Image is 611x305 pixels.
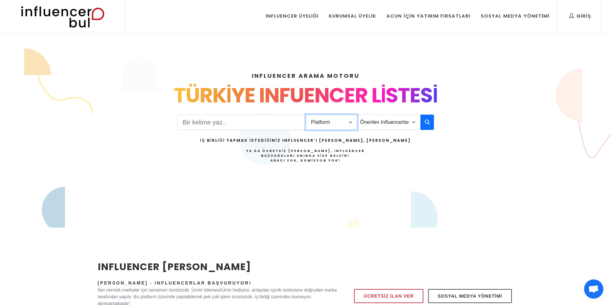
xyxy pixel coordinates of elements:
[569,12,591,20] div: Giriş
[481,12,549,20] div: Sosyal Medya Yönetimi
[584,279,603,299] a: Açık sohbet
[98,260,337,274] h2: INFLUENCER [PERSON_NAME]
[386,12,470,20] div: Acun İçin Yatırım Fırsatları
[98,71,513,80] h4: INFLUENCER ARAMA MOTORU
[364,292,414,300] span: Ücretsiz İlan Ver
[98,80,513,111] div: TÜRKİYE INFUENCER LİSTESİ
[329,12,376,20] div: Kurumsal Üyelik
[266,12,319,20] div: Influencer Üyeliği
[177,115,306,130] input: Search
[354,289,423,303] a: Ücretsiz İlan Ver
[200,148,411,163] h4: Ya da Ücretsiz [PERSON_NAME], Influencer Başvuruları Anında Size Gelsin!
[98,280,252,285] span: [PERSON_NAME] - Influencerlar Başvuruyor!
[438,292,502,300] span: Sosyal Medya Yönetimi
[270,158,341,163] strong: Aracı Yok, Komisyon Yok!
[428,289,512,303] a: Sosyal Medya Yönetimi
[200,138,411,143] h2: İş Birliği Yapmak İstediğiniz Influencer’ı [PERSON_NAME], [PERSON_NAME]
